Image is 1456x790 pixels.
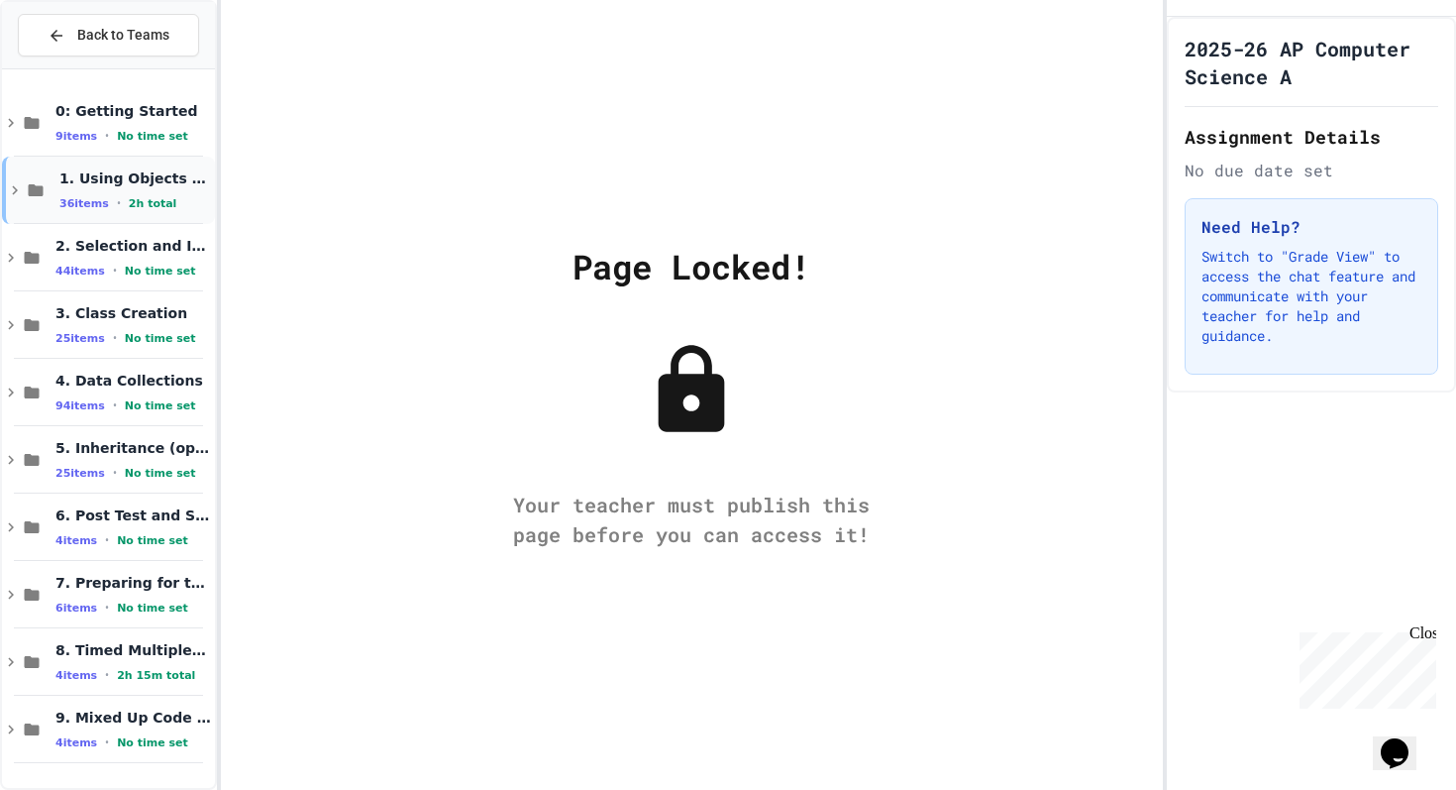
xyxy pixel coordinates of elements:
[59,197,109,210] span: 36 items
[55,736,97,749] span: 4 items
[55,709,211,727] span: 9. Mixed Up Code - Free Response Practice
[55,332,105,345] span: 25 items
[55,669,97,682] span: 4 items
[55,507,211,524] span: 6. Post Test and Survey
[105,600,109,616] span: •
[117,602,188,615] span: No time set
[55,102,211,120] span: 0: Getting Started
[125,332,196,345] span: No time set
[1201,247,1421,346] p: Switch to "Grade View" to access the chat feature and communicate with your teacher for help and ...
[113,330,117,346] span: •
[1185,123,1438,151] h2: Assignment Details
[1201,215,1421,239] h3: Need Help?
[129,197,177,210] span: 2h total
[55,237,211,255] span: 2. Selection and Iteration
[55,399,105,412] span: 94 items
[117,534,188,547] span: No time set
[55,304,211,322] span: 3. Class Creation
[55,439,211,457] span: 5. Inheritance (optional)
[55,265,105,278] span: 44 items
[59,169,211,187] span: 1. Using Objects and Methods
[1292,624,1436,709] iframe: chat widget
[113,397,117,413] span: •
[105,734,109,750] span: •
[105,532,109,548] span: •
[1185,159,1438,182] div: No due date set
[113,465,117,481] span: •
[113,263,117,279] span: •
[55,602,97,615] span: 6 items
[55,534,97,547] span: 4 items
[55,574,211,592] span: 7. Preparing for the Exam
[18,14,199,56] button: Back to Teams
[117,195,121,211] span: •
[1373,711,1436,770] iframe: chat widget
[55,372,211,390] span: 4. Data Collections
[125,399,196,412] span: No time set
[8,8,137,126] div: Chat with us now!Close
[117,130,188,143] span: No time set
[55,641,211,659] span: 8. Timed Multiple-Choice Exams
[55,467,105,480] span: 25 items
[117,736,188,749] span: No time set
[125,265,196,278] span: No time set
[105,128,109,144] span: •
[125,467,196,480] span: No time set
[572,241,810,291] div: Page Locked!
[117,669,195,682] span: 2h 15m total
[493,490,889,549] div: Your teacher must publish this page before you can access it!
[77,25,169,46] span: Back to Teams
[1185,35,1438,90] h1: 2025-26 AP Computer Science A
[105,667,109,683] span: •
[55,130,97,143] span: 9 items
